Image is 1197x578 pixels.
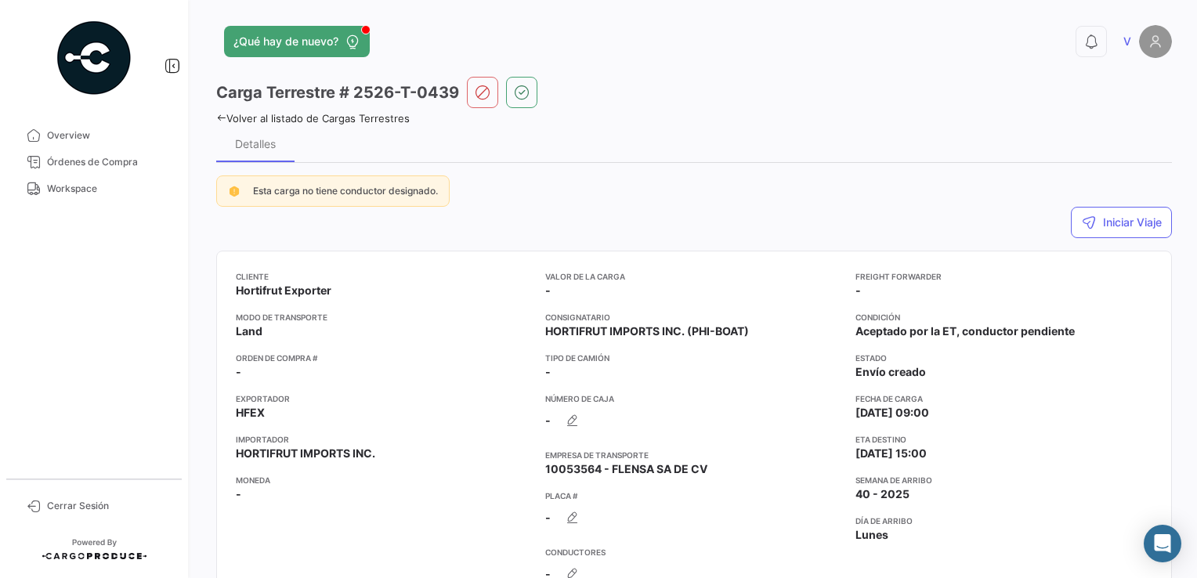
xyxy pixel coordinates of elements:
span: 40 - 2025 [855,486,910,502]
span: HORTIFRUT IMPORTS INC. (PHI-BOAT) [545,323,749,339]
h3: Carga Terrestre # 2526-T-0439 [216,81,459,103]
app-card-info-title: Tipo de Camión [545,352,842,364]
span: HORTIFRUT IMPORTS INC. [236,446,375,461]
app-card-info-title: Cliente [236,270,533,283]
app-card-info-title: Freight Forwarder [855,270,1152,283]
button: ¿Qué hay de nuevo? [224,26,370,57]
img: powered-by.png [55,19,133,97]
img: placeholder-user.png [1139,25,1172,58]
span: [DATE] 09:00 [855,405,929,421]
span: 10053564 - FLENSA SA DE CV [545,461,707,477]
app-card-info-title: Día de Arribo [855,515,1152,527]
app-card-info-title: Estado [855,352,1152,364]
span: Overview [47,128,169,143]
span: [DATE] 15:00 [855,446,927,461]
app-card-info-title: Placa # [545,489,842,502]
span: ¿Qué hay de nuevo? [233,34,338,49]
span: - [545,510,551,526]
span: Workspace [47,182,169,196]
span: - [855,283,861,298]
app-card-info-title: Conductores [545,546,842,558]
a: Volver al listado de Cargas Terrestres [216,112,410,125]
app-card-info-title: Exportador [236,392,533,405]
span: Lunes [855,527,888,543]
span: Órdenes de Compra [47,155,169,169]
span: HFEX [236,405,265,421]
span: - [545,364,551,380]
app-card-info-title: Modo de Transporte [236,311,533,323]
span: Cerrar Sesión [47,499,169,513]
span: - [545,413,551,428]
app-card-info-title: ETA Destino [855,433,1152,446]
app-card-info-title: Valor de la Carga [545,270,842,283]
span: Land [236,323,262,339]
span: - [236,364,241,380]
app-card-info-title: Fecha de carga [855,392,1152,405]
div: Detalles [235,137,276,150]
a: Órdenes de Compra [13,149,175,175]
span: - [236,486,241,502]
app-card-info-title: Número de Caja [545,392,842,405]
div: Abrir Intercom Messenger [1144,525,1181,562]
a: Overview [13,122,175,149]
a: Workspace [13,175,175,202]
app-card-info-title: Consignatario [545,311,842,323]
app-card-info-title: Semana de Arribo [855,474,1152,486]
span: Envío creado [855,364,926,380]
app-card-info-title: Empresa de Transporte [545,449,842,461]
span: - [545,283,551,298]
span: Hortifrut Exporter [236,283,331,298]
app-card-info-title: Orden de Compra # [236,352,533,364]
app-card-info-title: Moneda [236,474,533,486]
span: Aceptado por la ET, conductor pendiente [855,323,1075,339]
span: V [1123,34,1131,49]
span: Esta carga no tiene conductor designado. [253,185,438,197]
app-card-info-title: Condición [855,311,1152,323]
button: Iniciar Viaje [1071,207,1172,238]
app-card-info-title: Importador [236,433,533,446]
